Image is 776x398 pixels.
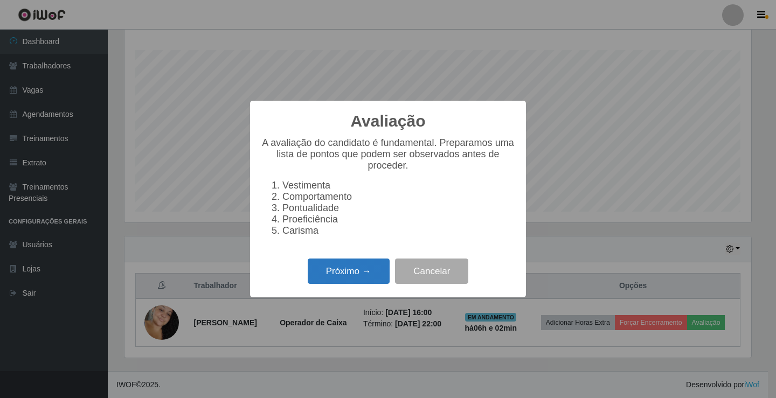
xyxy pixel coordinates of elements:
[282,191,515,203] li: Comportamento
[282,214,515,225] li: Proeficiência
[261,137,515,171] p: A avaliação do candidato é fundamental. Preparamos uma lista de pontos que podem ser observados a...
[282,225,515,236] li: Carisma
[351,111,426,131] h2: Avaliação
[282,203,515,214] li: Pontualidade
[395,259,468,284] button: Cancelar
[308,259,390,284] button: Próximo →
[282,180,515,191] li: Vestimenta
